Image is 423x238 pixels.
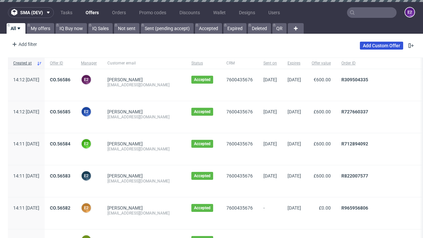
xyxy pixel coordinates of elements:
[405,8,414,17] figcaption: e2
[263,77,277,82] span: [DATE]
[341,109,368,114] a: R727660337
[107,109,143,114] a: [PERSON_NAME]
[9,39,38,50] div: Add filter
[27,23,54,34] a: My offers
[135,7,170,18] a: Promo codes
[341,173,368,178] a: R822007577
[288,60,301,66] span: Expires
[194,141,211,146] span: Accepted
[20,10,43,15] span: sma (dev)
[235,7,259,18] a: Designs
[107,77,143,82] a: [PERSON_NAME]
[82,203,91,213] figcaption: e2
[13,60,34,66] span: Created at
[226,173,253,178] a: 7600435676
[88,23,113,34] a: IQ Sales
[272,23,287,34] a: QR
[263,205,277,221] span: -
[82,139,91,148] figcaption: e2
[194,77,211,82] span: Accepted
[50,60,70,66] span: Offer ID
[288,173,301,178] span: [DATE]
[288,77,301,82] span: [DATE]
[341,77,368,82] a: R309504335
[50,173,70,178] a: CO.56583
[194,173,211,178] span: Accepted
[82,75,91,84] figcaption: e2
[226,109,253,114] a: 7600435676
[82,7,103,18] a: Offers
[263,173,277,178] span: [DATE]
[82,107,91,116] figcaption: e2
[195,23,222,34] a: Accepted
[288,109,301,114] span: [DATE]
[194,205,211,211] span: Accepted
[175,7,204,18] a: Discounts
[50,205,70,211] a: CO.56582
[341,205,368,211] a: R965956806
[107,205,143,211] a: [PERSON_NAME]
[141,23,194,34] a: Sent (pending accept)
[263,60,277,66] span: Sent on
[226,60,253,66] span: CRM
[50,77,70,82] a: CO.56586
[50,109,70,114] a: CO.56585
[107,82,181,88] div: [EMAIL_ADDRESS][DOMAIN_NAME]
[288,141,301,146] span: [DATE]
[319,205,331,211] span: £0.00
[263,141,277,146] span: [DATE]
[56,23,87,34] a: IQ Buy now
[82,171,91,180] figcaption: e2
[263,109,277,114] span: [DATE]
[114,23,139,34] a: Not sent
[226,205,253,211] a: 7600435676
[312,60,331,66] span: Offer value
[108,7,130,18] a: Orders
[107,178,181,184] div: [EMAIL_ADDRESS][DOMAIN_NAME]
[264,7,284,18] a: Users
[226,141,253,146] a: 7600435676
[341,60,412,66] span: Order ID
[8,7,54,18] button: sma (dev)
[81,60,97,66] span: Manager
[13,205,39,211] span: 14:11 [DATE]
[191,60,216,66] span: Status
[209,7,230,18] a: Wallet
[107,211,181,216] div: [EMAIL_ADDRESS][DOMAIN_NAME]
[314,77,331,82] span: €600.00
[341,141,368,146] a: R712894092
[13,173,39,178] span: 14:11 [DATE]
[13,141,39,146] span: 14:11 [DATE]
[107,141,143,146] a: [PERSON_NAME]
[314,109,331,114] span: £600.00
[107,114,181,120] div: [EMAIL_ADDRESS][DOMAIN_NAME]
[226,77,253,82] a: 7600435676
[314,141,331,146] span: £600.00
[57,7,76,18] a: Tasks
[360,42,403,50] a: Add Custom Offer
[7,23,25,34] a: All
[194,109,211,114] span: Accepted
[13,109,39,114] span: 14:12 [DATE]
[107,173,143,178] a: [PERSON_NAME]
[50,141,70,146] a: CO.56584
[107,60,181,66] span: Customer email
[223,23,247,34] a: Expired
[288,205,301,211] span: [DATE]
[13,77,39,82] span: 14:12 [DATE]
[107,146,181,152] div: [EMAIL_ADDRESS][DOMAIN_NAME]
[248,23,271,34] a: Deleted
[314,173,331,178] span: £600.00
